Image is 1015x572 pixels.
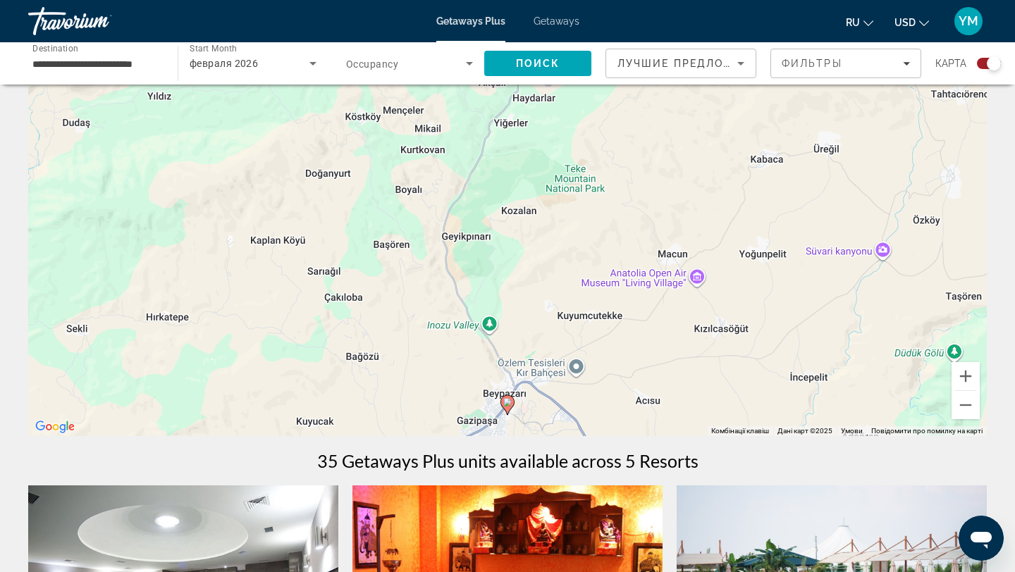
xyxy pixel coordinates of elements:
[534,15,579,27] a: Getaways
[317,450,699,471] h1: 35 Getaways Plus units available across 5 Resorts
[950,6,987,36] button: User Menu
[617,55,744,72] mat-select: Sort by
[711,426,769,436] button: Комбінації клавіш
[346,58,398,70] span: Occupancy
[952,362,980,390] button: Збільшити
[484,51,591,76] button: Search
[782,58,842,69] span: Фильтры
[436,15,505,27] a: Getaways Plus
[28,3,169,39] a: Travorium
[190,58,258,69] span: февраля 2026
[846,12,873,32] button: Change language
[32,43,78,53] span: Destination
[935,54,966,73] span: карта
[894,17,916,28] span: USD
[516,58,560,69] span: Поиск
[894,12,929,32] button: Change currency
[846,17,860,28] span: ru
[871,427,983,435] a: Повідомити про помилку на карті
[770,49,921,78] button: Filters
[32,56,159,73] input: Select destination
[32,418,78,436] img: Google
[952,391,980,419] button: Зменшити
[32,418,78,436] a: Відкрити цю область на Картах Google (відкриється нове вікно)
[841,427,863,435] a: Умови (відкривається в новій вкладці)
[959,14,978,28] span: YM
[617,58,768,69] span: Лучшие предложения
[777,427,832,435] span: Дані карт ©2025
[190,44,237,54] span: Start Month
[959,516,1004,561] iframe: Кнопка для запуску вікна повідомлень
